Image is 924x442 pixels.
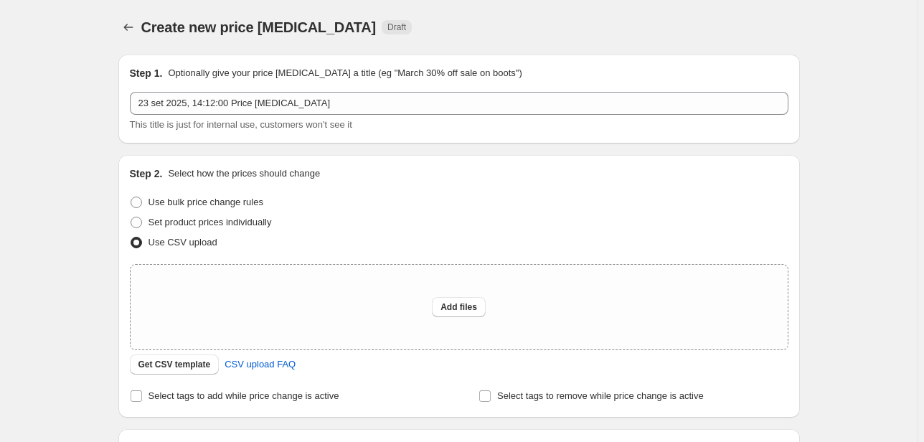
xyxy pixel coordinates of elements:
[168,166,320,181] p: Select how the prices should change
[148,390,339,401] span: Select tags to add while price change is active
[440,301,477,313] span: Add files
[130,166,163,181] h2: Step 2.
[148,237,217,248] span: Use CSV upload
[148,197,263,207] span: Use bulk price change rules
[225,357,296,372] span: CSV upload FAQ
[130,92,788,115] input: 30% off holiday sale
[130,119,352,130] span: This title is just for internal use, customers won't see it
[141,19,377,35] span: Create new price [MEDICAL_DATA]
[130,354,220,375] button: Get CSV template
[118,17,138,37] button: Price change jobs
[168,66,522,80] p: Optionally give your price [MEDICAL_DATA] a title (eg "March 30% off sale on boots")
[138,359,211,370] span: Get CSV template
[497,390,704,401] span: Select tags to remove while price change is active
[387,22,406,33] span: Draft
[130,66,163,80] h2: Step 1.
[216,353,304,376] a: CSV upload FAQ
[432,297,486,317] button: Add files
[148,217,272,227] span: Set product prices individually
